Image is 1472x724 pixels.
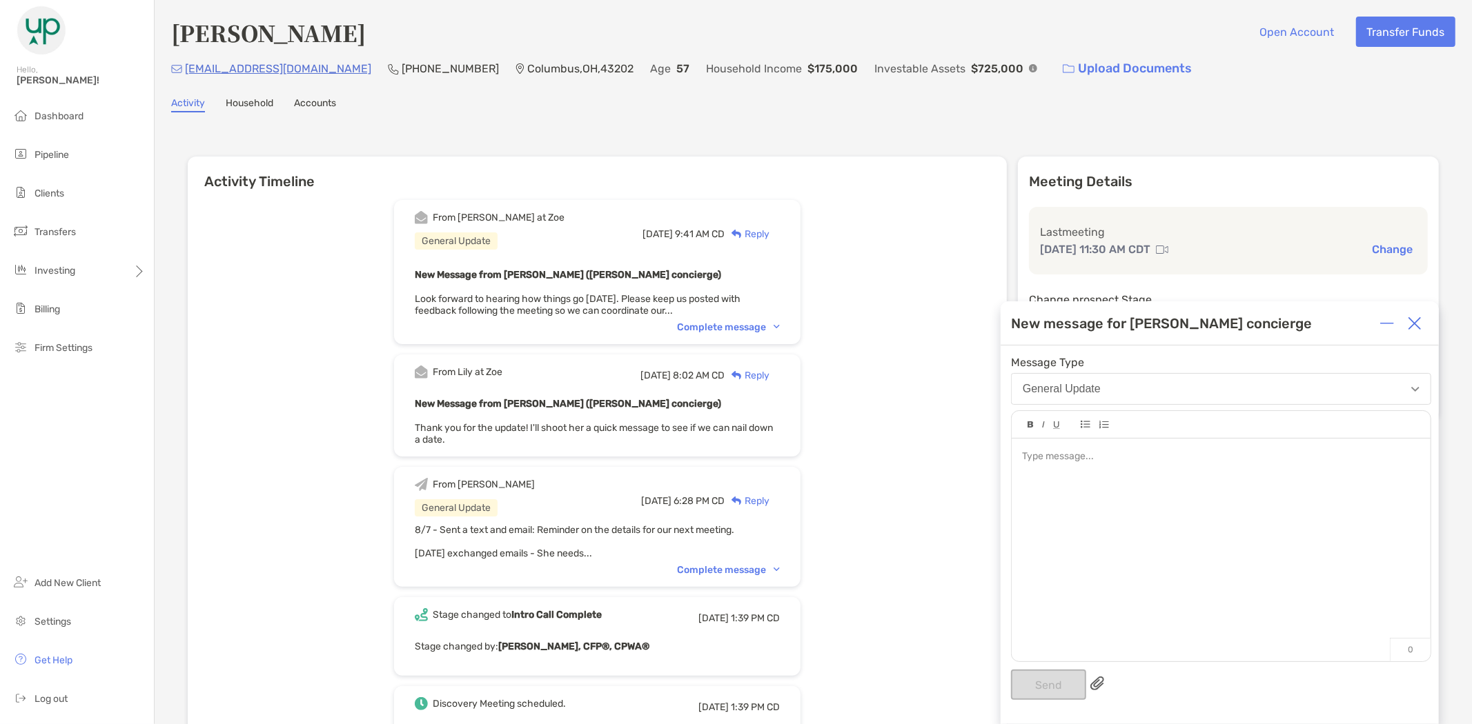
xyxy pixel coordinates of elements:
img: pipeline icon [12,145,29,162]
span: [PERSON_NAME]! [17,74,146,86]
p: 0 [1390,638,1431,661]
span: 8:02 AM CD [673,370,725,381]
img: billing icon [12,300,29,316]
p: [PHONE_NUMBER] [402,60,499,77]
p: Age [650,60,671,77]
div: Stage changed to [433,609,602,621]
span: [DATE] [640,370,671,381]
div: General Update [1023,383,1101,395]
img: add_new_client icon [12,574,29,590]
p: Last meeting [1040,223,1417,241]
img: Editor control icon [1099,421,1109,429]
p: Stage changed by: [415,638,780,655]
img: Open dropdown arrow [1411,387,1420,392]
div: Reply [725,368,769,383]
span: Get Help [35,654,72,666]
span: Log out [35,693,68,705]
span: [DATE] [698,612,729,624]
a: Upload Documents [1054,54,1201,83]
span: Dashboard [35,110,84,122]
img: Editor control icon [1042,421,1045,428]
span: Clients [35,188,64,199]
img: Event icon [415,478,428,491]
div: From [PERSON_NAME] at Zoe [433,212,565,223]
p: $175,000 [807,60,858,77]
div: From Lily at Zoe [433,366,502,378]
img: communication type [1156,244,1168,255]
div: From [PERSON_NAME] [433,479,535,490]
a: Accounts [294,97,336,112]
img: Editor control icon [1081,421,1090,428]
span: [DATE] [642,228,673,240]
img: Reply icon [732,496,742,505]
span: Billing [35,303,60,315]
h4: [PERSON_NAME] [171,17,366,48]
img: Event icon [415,608,428,621]
img: Event icon [415,211,428,224]
img: Editor control icon [1028,421,1034,428]
img: logout icon [12,690,29,706]
span: 6:28 PM CD [674,495,725,507]
div: Complete message [677,564,780,576]
div: Discovery Meeting scheduled. [433,698,566,710]
span: Firm Settings [35,342,92,354]
button: Change [1368,242,1417,257]
span: Message Type [1011,356,1431,369]
p: Columbus , OH , 43202 [527,60,634,77]
img: transfers icon [12,223,29,239]
span: Thank you for the update! I'll shoot her a quick message to see if we can nail down a date. [415,422,773,445]
a: Household [226,97,273,112]
img: Chevron icon [774,567,780,572]
img: button icon [1063,64,1074,74]
img: Phone Icon [388,63,399,74]
span: Pipeline [35,149,69,161]
span: 9:41 AM CD [675,228,725,240]
p: Household Income [706,60,802,77]
span: Transfers [35,226,76,238]
img: Close [1408,316,1422,330]
div: Complete message [677,321,780,333]
p: [EMAIL_ADDRESS][DOMAIN_NAME] [185,60,371,77]
img: clients icon [12,184,29,201]
span: 1:39 PM CD [731,701,780,713]
img: Info Icon [1029,64,1037,72]
span: Settings [35,616,71,627]
img: Email Icon [171,65,182,73]
b: Intro Call Complete [511,609,602,621]
div: Reply [725,227,769,241]
img: Event icon [415,697,428,710]
img: Location Icon [516,63,524,74]
img: Chevron icon [774,325,780,329]
b: [PERSON_NAME], CFP®, CPWA® [498,641,649,652]
img: Reply icon [732,230,742,239]
span: Look forward to hearing how things go [DATE]. Please keep us posted with feedback following the m... [415,293,740,316]
span: Add New Client [35,577,101,589]
div: General Update [415,499,498,516]
img: Editor control icon [1053,421,1060,429]
img: investing icon [12,261,29,278]
button: Transfer Funds [1356,17,1455,47]
span: 8/7 - Sent a text and email: Reminder on the details for our next meeting. [DATE] exchanged email... [415,524,734,559]
img: paperclip attachments [1090,676,1104,690]
img: Expand or collapse [1380,316,1394,330]
img: Event icon [415,365,428,379]
p: $725,000 [971,60,1023,77]
p: Meeting Details [1029,173,1428,190]
img: Zoe Logo [17,6,66,55]
p: Investable Assets [874,60,965,77]
img: Reply icon [732,371,742,380]
p: 57 [676,60,689,77]
span: 1:39 PM CD [731,612,780,624]
div: General Update [415,232,498,250]
b: New Message from [PERSON_NAME] ([PERSON_NAME] concierge) [415,398,721,410]
div: New message for [PERSON_NAME] concierge [1011,315,1312,332]
div: Reply [725,494,769,508]
img: firm-settings icon [12,339,29,355]
b: New Message from [PERSON_NAME] ([PERSON_NAME] concierge) [415,269,721,281]
p: Change prospect Stage [1029,291,1428,308]
span: [DATE] [641,495,671,507]
button: Open Account [1249,17,1345,47]
span: Investing [35,265,75,276]
img: settings icon [12,612,29,629]
h6: Activity Timeline [188,157,1007,190]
